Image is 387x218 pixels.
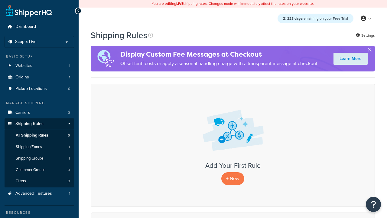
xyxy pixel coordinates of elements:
span: Websites [15,63,32,68]
a: ShipperHQ Home [6,5,52,17]
a: Carriers 3 [5,107,74,118]
span: Dashboard [15,24,36,29]
li: Carriers [5,107,74,118]
a: Shipping Rules [5,118,74,130]
li: Origins [5,72,74,83]
span: 1 [69,156,70,161]
div: remaining on your Free Trial [278,14,353,23]
span: Shipping Rules [15,121,44,127]
div: Manage Shipping [5,101,74,106]
li: Filters [5,176,74,187]
div: Basic Setup [5,54,74,59]
a: Websites 1 [5,60,74,71]
span: 0 [68,179,70,184]
img: duties-banner-06bc72dcb5fe05cb3f9472aba00be2ae8eb53ab6f0d8bb03d382ba314ac3c341.png [91,46,120,71]
strong: 228 days [287,16,302,21]
a: Shipping Groups 1 [5,153,74,164]
span: Shipping Zones [16,144,42,150]
div: Resources [5,210,74,215]
b: LIVE [176,1,184,6]
a: Advanced Features 1 [5,188,74,199]
span: 1 [69,191,70,196]
li: Websites [5,60,74,71]
span: 1 [69,144,70,150]
span: 0 [68,133,70,138]
li: Pickup Locations [5,83,74,94]
span: Pickup Locations [15,86,47,91]
span: 1 [69,63,70,68]
span: Customer Groups [16,167,45,173]
span: All Shipping Rules [16,133,48,138]
a: Origins 1 [5,72,74,83]
li: All Shipping Rules [5,130,74,141]
li: Shipping Zones [5,141,74,153]
li: Shipping Groups [5,153,74,164]
li: Advanced Features [5,188,74,199]
p: Offset tariff costs or apply a seasonal handling charge with a transparent message at checkout. [120,59,319,68]
h1: Shipping Rules [91,29,147,41]
span: 3 [68,110,70,115]
a: Customer Groups 0 [5,164,74,176]
a: Learn More [333,53,368,65]
span: Advanced Features [15,191,52,196]
span: Carriers [15,110,30,115]
span: Shipping Groups [16,156,44,161]
a: Dashboard [5,21,74,32]
span: Scope: Live [15,39,37,45]
a: Shipping Zones 1 [5,141,74,153]
li: Shipping Rules [5,118,74,187]
a: Filters 0 [5,176,74,187]
button: Open Resource Center [366,197,381,212]
span: 0 [68,86,70,91]
a: Pickup Locations 0 [5,83,74,94]
span: 1 [69,75,70,80]
li: Customer Groups [5,164,74,176]
a: Settings [356,31,375,40]
p: + New [221,172,244,185]
h4: Display Custom Fee Messages at Checkout [120,49,319,59]
span: Origins [15,75,29,80]
h3: Add Your First Rule [97,162,369,169]
a: All Shipping Rules 0 [5,130,74,141]
span: 0 [68,167,70,173]
span: Filters [16,179,26,184]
